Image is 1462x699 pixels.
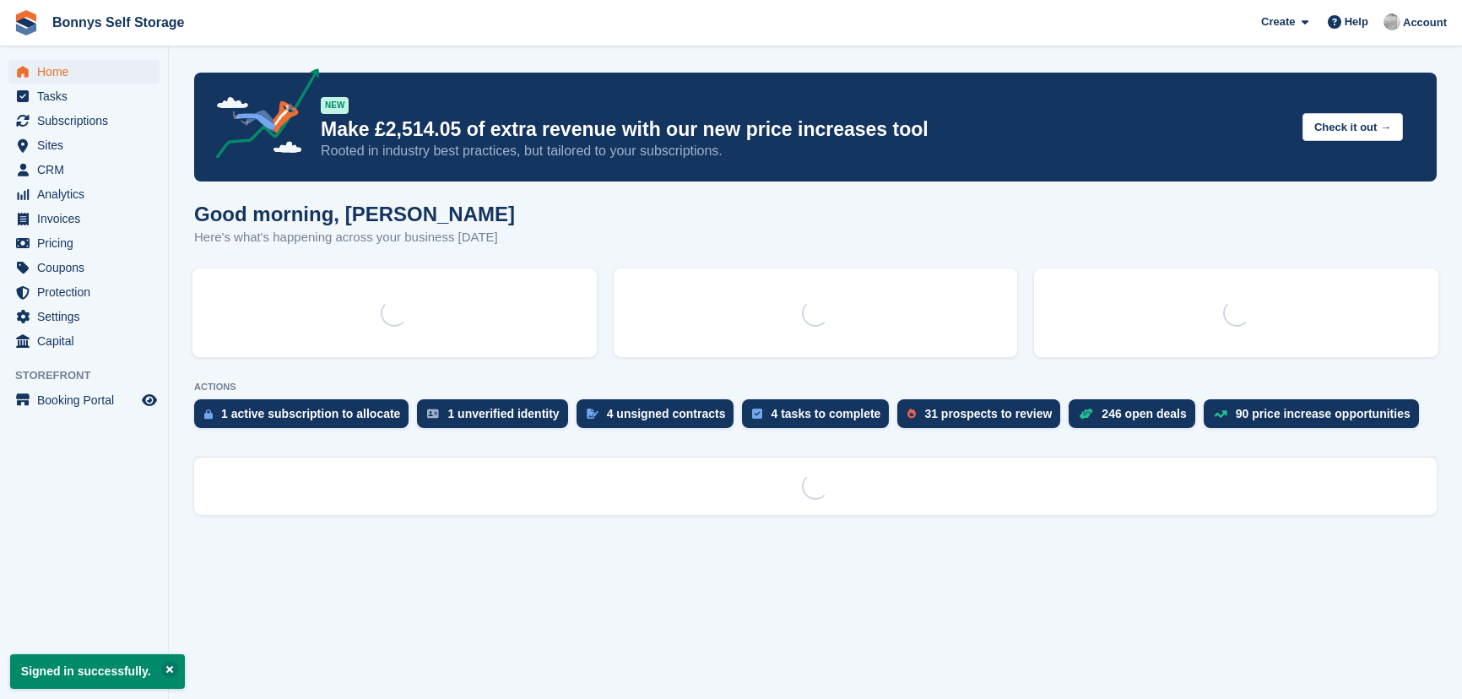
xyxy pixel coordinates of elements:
[321,142,1289,160] p: Rooted in industry best practices, but tailored to your subscriptions.
[742,399,897,436] a: 4 tasks to complete
[194,382,1437,393] p: ACTIONS
[139,390,160,410] a: Preview store
[8,280,160,304] a: menu
[37,207,138,230] span: Invoices
[10,654,185,689] p: Signed in successfully.
[202,68,320,165] img: price-adjustments-announcement-icon-8257ccfd72463d97f412b2fc003d46551f7dbcb40ab6d574587a9cd5c0d94...
[8,256,160,279] a: menu
[15,367,168,384] span: Storefront
[752,409,762,419] img: task-75834270c22a3079a89374b754ae025e5fb1db73e45f91037f5363f120a921f8.svg
[204,409,213,420] img: active_subscription_to_allocate_icon-d502201f5373d7db506a760aba3b589e785aa758c864c3986d89f69b8ff3...
[587,409,598,419] img: contract_signature_icon-13c848040528278c33f63329250d36e43548de30e8caae1d1a13099fd9432cc5.svg
[897,399,1069,436] a: 31 prospects to review
[427,409,439,419] img: verify_identity-adf6edd0f0f0b5bbfe63781bf79b02c33cf7c696d77639b501bdc392416b5a36.svg
[8,207,160,230] a: menu
[1214,410,1227,418] img: price_increase_opportunities-93ffe204e8149a01c8c9dc8f82e8f89637d9d84a8eef4429ea346261dce0b2c0.svg
[1236,407,1411,420] div: 90 price increase opportunities
[8,133,160,157] a: menu
[37,280,138,304] span: Protection
[1069,399,1203,436] a: 246 open deals
[46,8,191,36] a: Bonnys Self Storage
[8,158,160,182] a: menu
[321,97,349,114] div: NEW
[1079,408,1093,420] img: deal-1b604bf984904fb50ccaf53a9ad4b4a5d6e5aea283cecdc64d6e3604feb123c2.svg
[321,117,1289,142] p: Make £2,514.05 of extra revenue with our new price increases tool
[194,203,515,225] h1: Good morning, [PERSON_NAME]
[1403,14,1447,31] span: Account
[8,109,160,133] a: menu
[577,399,743,436] a: 4 unsigned contracts
[194,228,515,247] p: Here's what's happening across your business [DATE]
[37,329,138,353] span: Capital
[37,84,138,108] span: Tasks
[37,158,138,182] span: CRM
[607,407,726,420] div: 4 unsigned contracts
[37,231,138,255] span: Pricing
[8,84,160,108] a: menu
[771,407,880,420] div: 4 tasks to complete
[8,388,160,412] a: menu
[8,60,160,84] a: menu
[1302,113,1403,141] button: Check it out →
[8,182,160,206] a: menu
[1204,399,1427,436] a: 90 price increase opportunities
[37,182,138,206] span: Analytics
[37,256,138,279] span: Coupons
[37,109,138,133] span: Subscriptions
[14,10,39,35] img: stora-icon-8386f47178a22dfd0bd8f6a31ec36ba5ce8667c1dd55bd0f319d3a0aa187defe.svg
[1345,14,1368,30] span: Help
[1102,407,1186,420] div: 246 open deals
[907,409,916,419] img: prospect-51fa495bee0391a8d652442698ab0144808aea92771e9ea1ae160a38d050c398.svg
[417,399,576,436] a: 1 unverified identity
[447,407,559,420] div: 1 unverified identity
[37,305,138,328] span: Settings
[1383,14,1400,30] img: James Bonny
[1261,14,1295,30] span: Create
[194,399,417,436] a: 1 active subscription to allocate
[37,60,138,84] span: Home
[221,407,400,420] div: 1 active subscription to allocate
[8,305,160,328] a: menu
[8,329,160,353] a: menu
[37,388,138,412] span: Booking Portal
[924,407,1052,420] div: 31 prospects to review
[8,231,160,255] a: menu
[37,133,138,157] span: Sites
